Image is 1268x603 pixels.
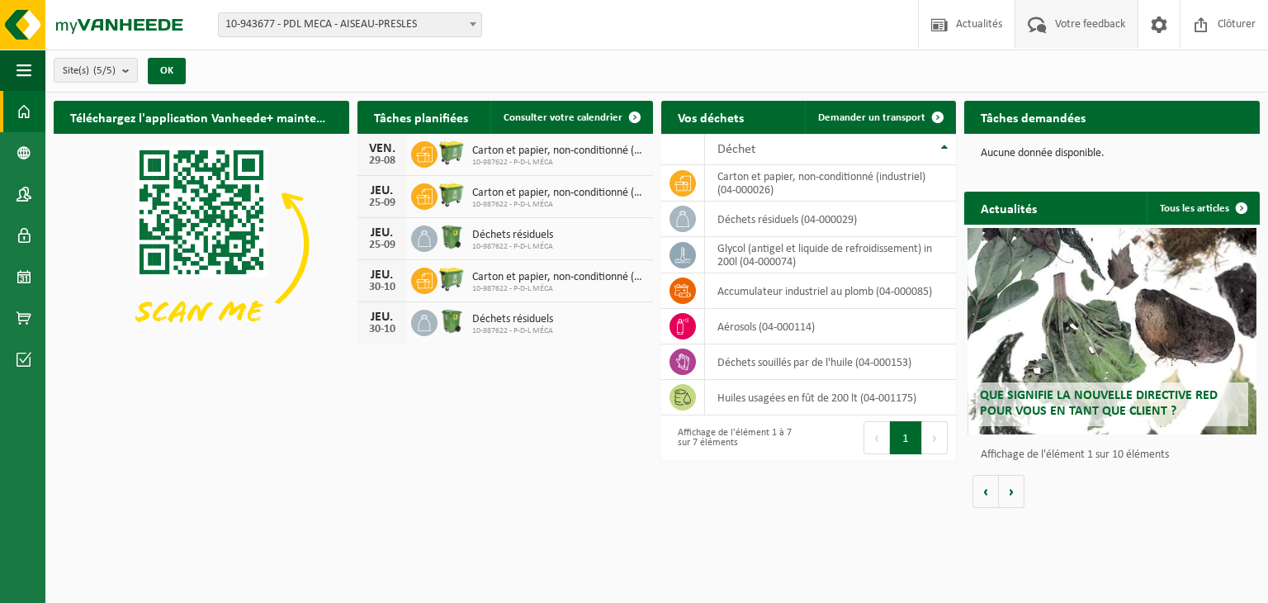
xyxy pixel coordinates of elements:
[669,420,801,456] div: Affichage de l'élément 1 à 7 sur 7 éléments
[472,271,645,284] span: Carton et papier, non-conditionné (industriel)
[438,223,466,251] img: WB-0370-HPE-GN-50
[705,309,957,344] td: aérosols (04-000114)
[366,240,399,251] div: 25-09
[863,421,890,454] button: Previous
[54,58,138,83] button: Site(s)(5/5)
[366,324,399,335] div: 30-10
[93,65,116,76] count: (5/5)
[366,268,399,282] div: JEU.
[366,184,399,197] div: JEU.
[972,475,999,508] button: Vorige
[472,229,553,242] span: Déchets résiduels
[438,307,466,335] img: WB-0370-HPE-GN-50
[981,148,1243,159] p: Aucune donnée disponible.
[472,313,553,326] span: Déchets résiduels
[54,134,349,355] img: Download de VHEPlus App
[1147,192,1258,225] a: Tous les articles
[366,142,399,155] div: VEN.
[705,273,957,309] td: accumulateur industriel au plomb (04-000085)
[54,101,349,133] h2: Téléchargez l'application Vanheede+ maintenant!
[357,101,485,133] h2: Tâches planifiées
[438,181,466,209] img: WB-0660-HPE-GN-50
[472,158,645,168] span: 10-987622 - P-D-L MÉCA
[219,13,481,36] span: 10-943677 - PDL MECA - AISEAU-PRESLES
[705,237,957,273] td: glycol (antigel et liquide de refroidissement) in 200l (04-000074)
[366,282,399,293] div: 30-10
[472,187,645,200] span: Carton et papier, non-conditionné (industriel)
[968,228,1257,434] a: Que signifie la nouvelle directive RED pour vous en tant que client ?
[218,12,482,37] span: 10-943677 - PDL MECA - AISEAU-PRESLES
[717,143,755,156] span: Déchet
[490,101,651,134] a: Consulter votre calendrier
[805,101,954,134] a: Demander un transport
[63,59,116,83] span: Site(s)
[472,145,645,158] span: Carton et papier, non-conditionné (industriel)
[472,326,553,336] span: 10-987622 - P-D-L MÉCA
[472,284,645,294] span: 10-987622 - P-D-L MÉCA
[705,202,957,237] td: déchets résiduels (04-000029)
[818,112,925,123] span: Demander un transport
[705,380,957,415] td: huiles usagées en fût de 200 lt (04-001175)
[964,101,1102,133] h2: Tâches demandées
[890,421,922,454] button: 1
[366,155,399,167] div: 29-08
[661,101,760,133] h2: Vos déchets
[705,165,957,202] td: carton et papier, non-conditionné (industriel) (04-000026)
[438,139,466,167] img: WB-0660-HPE-GN-50
[980,389,1218,418] span: Que signifie la nouvelle directive RED pour vous en tant que client ?
[438,265,466,293] img: WB-0660-HPE-GN-50
[472,200,645,210] span: 10-987622 - P-D-L MÉCA
[366,197,399,209] div: 25-09
[964,192,1053,224] h2: Actualités
[999,475,1024,508] button: Volgende
[148,58,186,84] button: OK
[504,112,622,123] span: Consulter votre calendrier
[472,242,553,252] span: 10-987622 - P-D-L MÉCA
[981,449,1251,461] p: Affichage de l'élément 1 sur 10 éléments
[366,226,399,240] div: JEU.
[366,311,399,324] div: JEU.
[922,421,948,454] button: Next
[705,344,957,380] td: déchets souillés par de l'huile (04-000153)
